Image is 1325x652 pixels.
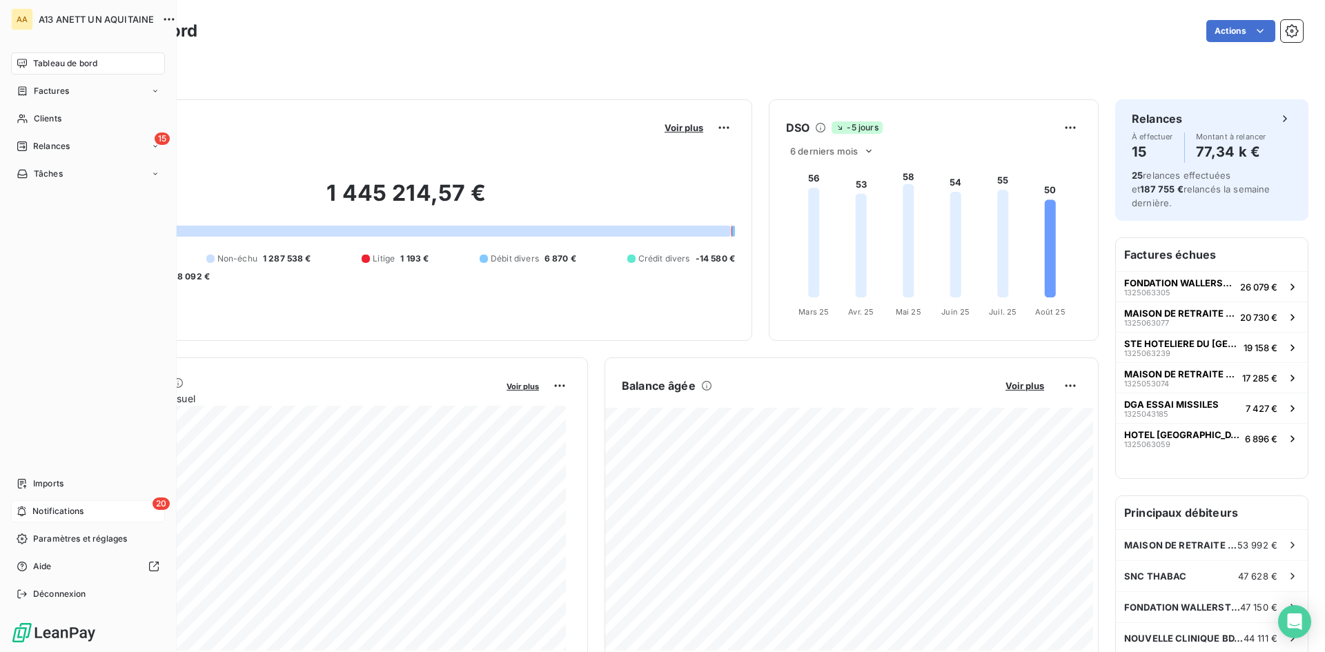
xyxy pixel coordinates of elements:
span: Débit divers [491,253,539,265]
span: -5 jours [832,121,882,134]
button: Voir plus [502,379,543,392]
span: 1325063077 [1124,319,1169,327]
h6: Principaux débiteurs [1116,496,1308,529]
span: Notifications [32,505,84,517]
tspan: Mars 25 [798,307,829,317]
h2: 1 445 214,57 € [78,179,735,221]
a: Tâches [11,163,165,185]
span: Relances [33,140,70,152]
span: Crédit divers [638,253,690,265]
span: Voir plus [1005,380,1044,391]
span: Aide [33,560,52,573]
span: Paramètres et réglages [33,533,127,545]
button: Voir plus [1001,379,1048,392]
span: 47 150 € [1240,602,1277,613]
span: Imports [33,477,63,490]
span: 47 628 € [1238,571,1277,582]
span: 1 193 € [400,253,429,265]
a: Tableau de bord [11,52,165,75]
span: Litige [373,253,395,265]
span: 53 992 € [1237,540,1277,551]
button: Voir plus [660,121,707,134]
span: relances effectuées et relancés la semaine dernière. [1132,170,1270,208]
a: Imports [11,473,165,495]
button: MAISON DE RETRAITE [GEOGRAPHIC_DATA]132506307720 730 € [1116,302,1308,332]
h6: DSO [786,119,809,136]
span: À effectuer [1132,132,1173,141]
span: Voir plus [507,382,539,391]
span: A13 ANETT UN AQUITAINE [39,14,154,25]
span: 1325043185 [1124,410,1168,418]
span: STE HOTELIERE DU [GEOGRAPHIC_DATA] [1124,338,1238,349]
button: MAISON DE RETRAITE [GEOGRAPHIC_DATA]132505307417 285 € [1116,362,1308,393]
span: 1325063059 [1124,440,1170,448]
span: Montant à relancer [1196,132,1266,141]
span: Tableau de bord [33,57,97,70]
span: Tâches [34,168,63,180]
span: NOUVELLE CLINIQUE BDX TONDU [1124,633,1244,644]
span: MAISON DE RETRAITE [GEOGRAPHIC_DATA] [1124,540,1237,551]
span: -8 092 € [173,270,210,283]
span: 6 derniers mois [790,146,858,157]
span: MAISON DE RETRAITE [GEOGRAPHIC_DATA] [1124,368,1237,379]
span: Chiffre d'affaires mensuel [78,391,497,406]
a: Clients [11,108,165,130]
tspan: Août 25 [1035,307,1066,317]
button: HOTEL [GEOGRAPHIC_DATA]13250630596 896 € [1116,423,1308,453]
span: FONDATION WALLERSTEIN [1124,277,1235,288]
span: 25 [1132,170,1143,181]
tspan: Juil. 25 [989,307,1017,317]
span: 7 427 € [1246,403,1277,414]
span: 17 285 € [1242,373,1277,384]
button: DGA ESSAI MISSILES13250431857 427 € [1116,393,1308,423]
h6: Relances [1132,110,1182,127]
span: MAISON DE RETRAITE [GEOGRAPHIC_DATA] [1124,308,1235,319]
button: Actions [1206,20,1275,42]
span: 20 730 € [1240,312,1277,323]
span: 1325053074 [1124,379,1169,388]
span: Déconnexion [33,588,86,600]
div: Open Intercom Messenger [1278,605,1311,638]
span: Non-échu [217,253,257,265]
img: Logo LeanPay [11,622,97,644]
a: Factures [11,80,165,102]
h6: Balance âgée [622,377,696,394]
span: HOTEL [GEOGRAPHIC_DATA] [1124,429,1239,440]
span: 6 896 € [1245,433,1277,444]
span: Clients [34,112,61,125]
a: Aide [11,555,165,577]
tspan: Juin 25 [941,307,970,317]
tspan: Avr. 25 [848,307,874,317]
span: Factures [34,85,69,97]
span: FONDATION WALLERSTEIN [1124,602,1240,613]
span: 187 755 € [1140,184,1183,195]
a: 15Relances [11,135,165,157]
span: 1 287 538 € [263,253,311,265]
h6: Factures échues [1116,238,1308,271]
span: 20 [153,497,170,510]
span: -14 580 € [696,253,735,265]
div: AA [11,8,33,30]
span: 15 [155,132,170,145]
span: 6 870 € [544,253,576,265]
span: 1325063239 [1124,349,1170,357]
span: 26 079 € [1240,281,1277,293]
a: Paramètres et réglages [11,528,165,550]
tspan: Mai 25 [896,307,921,317]
span: SNC THABAC [1124,571,1187,582]
span: 19 158 € [1244,342,1277,353]
span: Voir plus [665,122,703,133]
span: DGA ESSAI MISSILES [1124,399,1219,410]
button: STE HOTELIERE DU [GEOGRAPHIC_DATA]132506323919 158 € [1116,332,1308,362]
h4: 77,34 k € [1196,141,1266,163]
span: 44 111 € [1244,633,1277,644]
span: 1325063305 [1124,288,1170,297]
button: FONDATION WALLERSTEIN132506330526 079 € [1116,271,1308,302]
h4: 15 [1132,141,1173,163]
